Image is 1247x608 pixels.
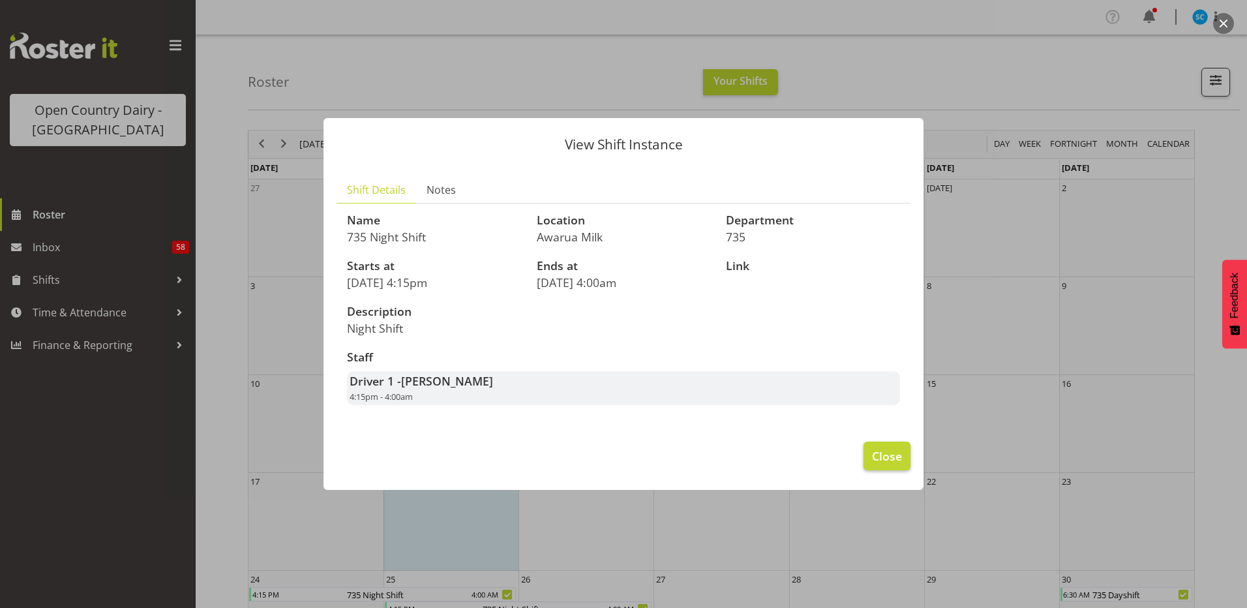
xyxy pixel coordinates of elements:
[864,442,910,470] button: Close
[1229,273,1240,318] span: Feedback
[401,373,493,389] span: [PERSON_NAME]
[350,373,493,389] strong: Driver 1 -
[726,260,900,273] h3: Link
[537,275,711,290] p: [DATE] 4:00am
[1222,260,1247,348] button: Feedback - Show survey
[726,230,900,244] p: 735
[347,260,521,273] h3: Starts at
[537,230,711,244] p: Awarua Milk
[337,138,910,151] p: View Shift Instance
[347,214,521,227] h3: Name
[347,351,900,364] h3: Staff
[347,182,406,198] span: Shift Details
[726,214,900,227] h3: Department
[537,214,711,227] h3: Location
[347,305,616,318] h3: Description
[347,230,521,244] p: 735 Night Shift
[347,275,521,290] p: [DATE] 4:15pm
[350,391,413,403] span: 4:15pm - 4:00am
[872,448,902,464] span: Close
[537,260,711,273] h3: Ends at
[347,321,616,335] p: Night Shift
[427,182,456,198] span: Notes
